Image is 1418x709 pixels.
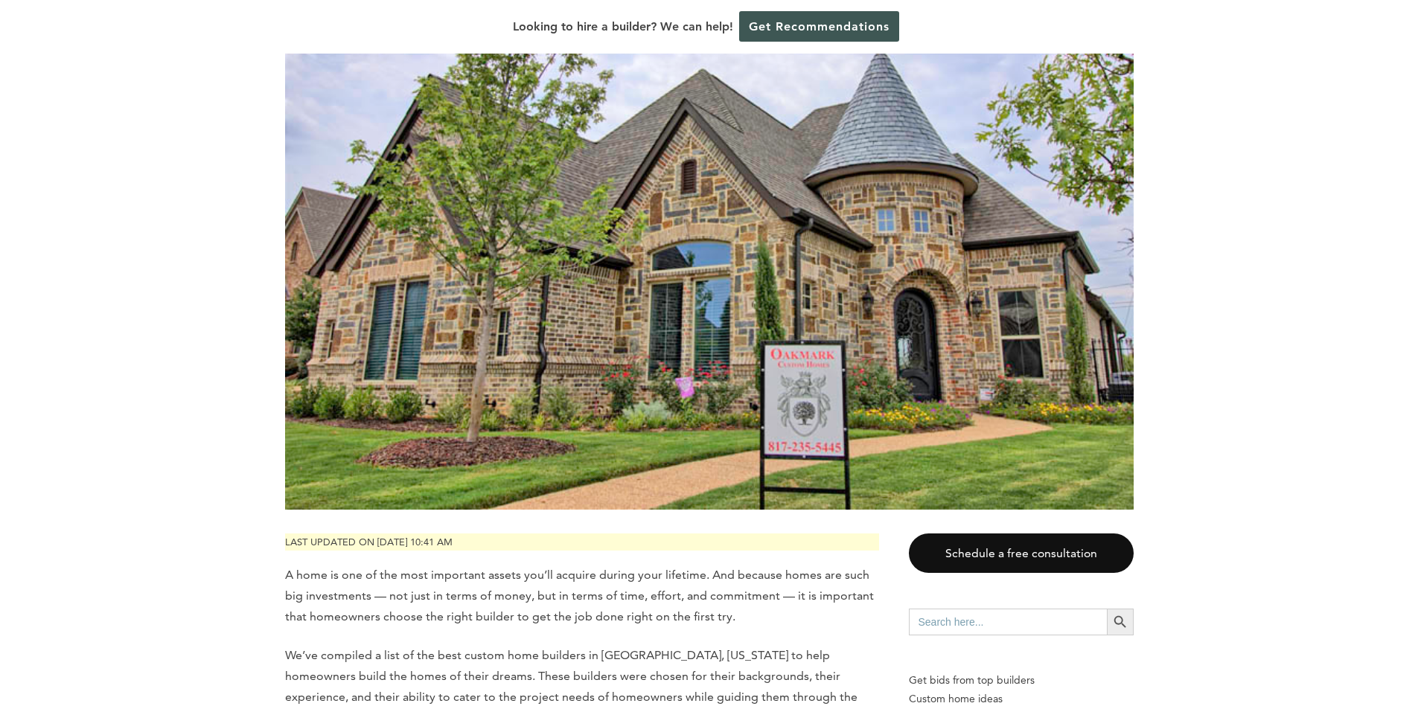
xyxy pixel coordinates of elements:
[909,533,1134,573] a: Schedule a free consultation
[739,11,899,42] a: Get Recommendations
[1112,614,1128,630] svg: Search
[285,568,874,623] span: A home is one of the most important assets you’ll acquire during your lifetime. And because homes...
[285,533,879,551] p: Last updated on [DATE] 10:41 am
[909,609,1107,635] input: Search here...
[909,690,1134,708] a: Custom home ideas
[909,671,1134,690] p: Get bids from top builders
